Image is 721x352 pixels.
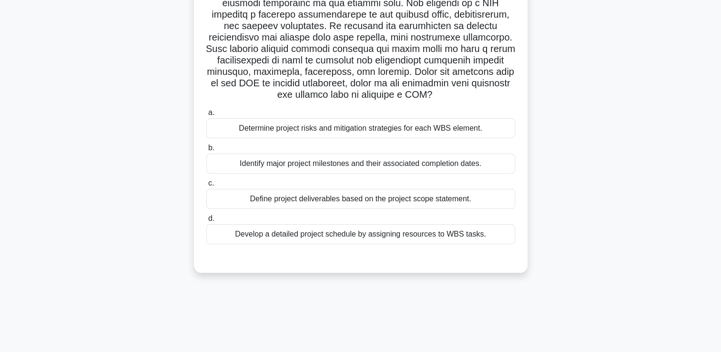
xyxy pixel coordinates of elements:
span: d. [208,214,214,222]
div: Determine project risks and mitigation strategies for each WBS element. [206,118,515,138]
div: Define project deliverables based on the project scope statement. [206,189,515,209]
span: c. [208,179,214,187]
div: Identify major project milestones and their associated completion dates. [206,154,515,174]
span: b. [208,144,214,152]
span: a. [208,108,214,116]
div: Develop a detailed project schedule by assigning resources to WBS tasks. [206,224,515,244]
